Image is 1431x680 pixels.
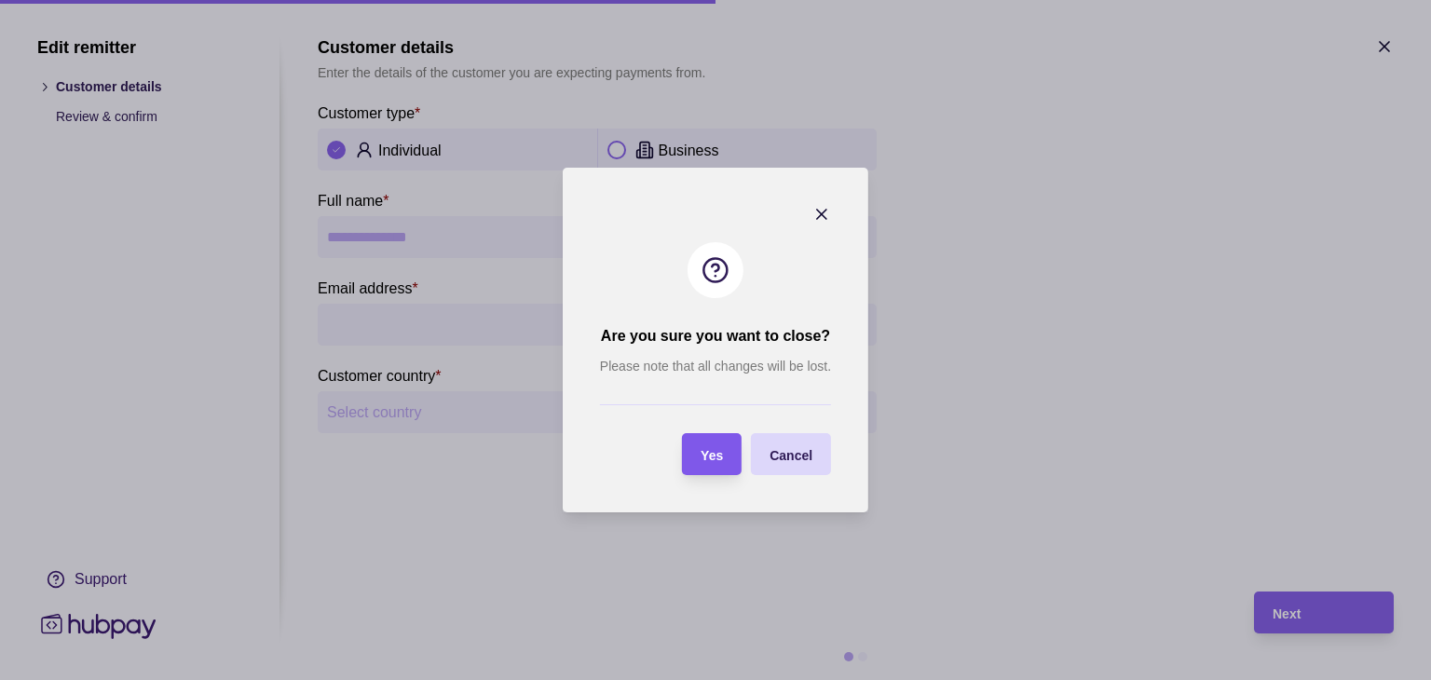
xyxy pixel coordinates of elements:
h2: Are you sure you want to close? [601,326,830,347]
button: Yes [682,433,742,475]
p: Please note that all changes will be lost. [600,356,831,376]
button: Cancel [751,433,831,475]
span: Yes [701,448,723,463]
span: Cancel [770,448,812,463]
